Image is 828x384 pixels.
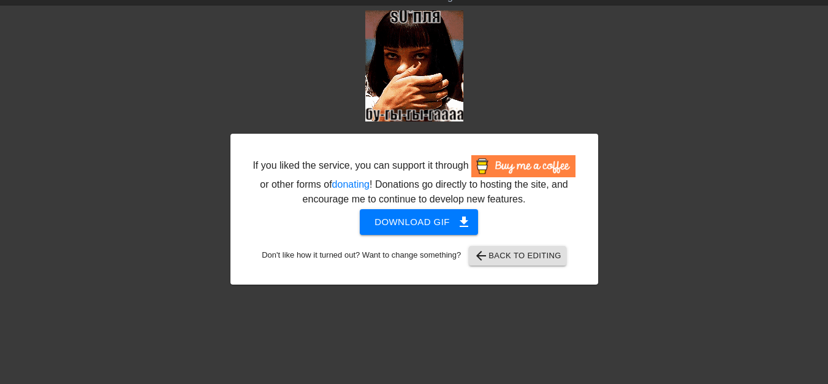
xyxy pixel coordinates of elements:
span: Download gif [374,214,463,230]
a: donating [332,179,370,190]
img: QLZcdfK7.gif [365,10,463,121]
span: arrow_back [474,248,488,263]
img: Buy Me A Coffee [471,155,575,177]
span: get_app [457,215,471,229]
span: Back to Editing [474,248,561,263]
div: If you liked the service, you can support it through or other forms of ! Donations go directly to... [252,155,577,207]
button: Back to Editing [469,246,566,266]
button: Download gif [360,209,478,235]
a: Download gif [350,216,478,226]
div: Don't like how it turned out? Want to change something? [249,246,579,266]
